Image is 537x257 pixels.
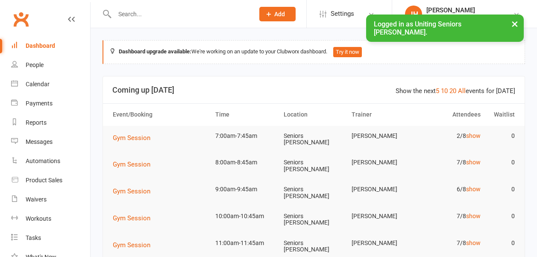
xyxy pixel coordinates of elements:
[374,20,461,36] span: Logged in as Uniting Seniors [PERSON_NAME].
[211,126,280,146] td: 7:00am-7:45am
[11,94,90,113] a: Payments
[280,179,348,206] td: Seniors [PERSON_NAME]
[436,87,439,95] a: 5
[331,4,354,23] span: Settings
[113,133,156,143] button: Gym Session
[113,159,156,169] button: Gym Session
[26,42,55,49] div: Dashboard
[348,179,416,199] td: [PERSON_NAME]
[113,187,150,195] span: Gym Session
[280,126,348,153] td: Seniors [PERSON_NAME]
[484,104,519,126] th: Waitlist
[26,81,50,88] div: Calendar
[507,15,522,33] button: ×
[405,6,422,23] div: JH
[348,233,416,253] td: [PERSON_NAME]
[426,14,513,22] div: Uniting Seniors [PERSON_NAME]
[112,86,515,94] h3: Coming up [DATE]
[113,241,150,249] span: Gym Session
[333,47,362,57] button: Try it now
[466,186,481,193] a: show
[11,55,90,75] a: People
[11,209,90,228] a: Workouts
[416,126,484,146] td: 2/8
[274,11,285,18] span: Add
[11,171,90,190] a: Product Sales
[26,177,62,184] div: Product Sales
[466,213,481,219] a: show
[280,206,348,233] td: Seniors [PERSON_NAME]
[259,7,296,21] button: Add
[466,239,481,246] a: show
[348,104,416,126] th: Trainer
[466,132,481,139] a: show
[416,104,484,126] th: Attendees
[26,119,47,126] div: Reports
[416,152,484,172] td: 7/8
[112,8,248,20] input: Search...
[11,152,90,171] a: Automations
[113,134,150,142] span: Gym Session
[416,233,484,253] td: 7/8
[441,87,448,95] a: 10
[11,190,90,209] a: Waivers
[26,196,47,203] div: Waivers
[484,206,519,226] td: 0
[113,240,156,250] button: Gym Session
[211,179,280,199] td: 9:00am-9:45am
[348,126,416,146] td: [PERSON_NAME]
[109,104,211,126] th: Event/Booking
[119,48,191,55] strong: Dashboard upgrade available:
[113,186,156,196] button: Gym Session
[11,228,90,248] a: Tasks
[211,104,280,126] th: Time
[11,36,90,55] a: Dashboard
[280,152,348,179] td: Seniors [PERSON_NAME]
[26,138,53,145] div: Messages
[113,214,150,222] span: Gym Session
[449,87,456,95] a: 20
[348,206,416,226] td: [PERSON_NAME]
[348,152,416,172] td: [PERSON_NAME]
[10,9,32,30] a: Clubworx
[26,61,44,68] div: People
[458,87,466,95] a: All
[211,206,280,226] td: 10:00am-10:45am
[426,6,513,14] div: [PERSON_NAME]
[113,161,150,168] span: Gym Session
[280,104,348,126] th: Location
[11,132,90,152] a: Messages
[211,233,280,253] td: 11:00am-11:45am
[26,158,60,164] div: Automations
[484,233,519,253] td: 0
[484,179,519,199] td: 0
[11,113,90,132] a: Reports
[466,159,481,166] a: show
[484,126,519,146] td: 0
[211,152,280,172] td: 8:00am-8:45am
[26,100,53,107] div: Payments
[26,215,51,222] div: Workouts
[416,179,484,199] td: 6/8
[396,86,515,96] div: Show the next events for [DATE]
[113,213,156,223] button: Gym Session
[26,234,41,241] div: Tasks
[484,152,519,172] td: 0
[103,40,525,64] div: We're working on an update to your Clubworx dashboard.
[416,206,484,226] td: 7/8
[11,75,90,94] a: Calendar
